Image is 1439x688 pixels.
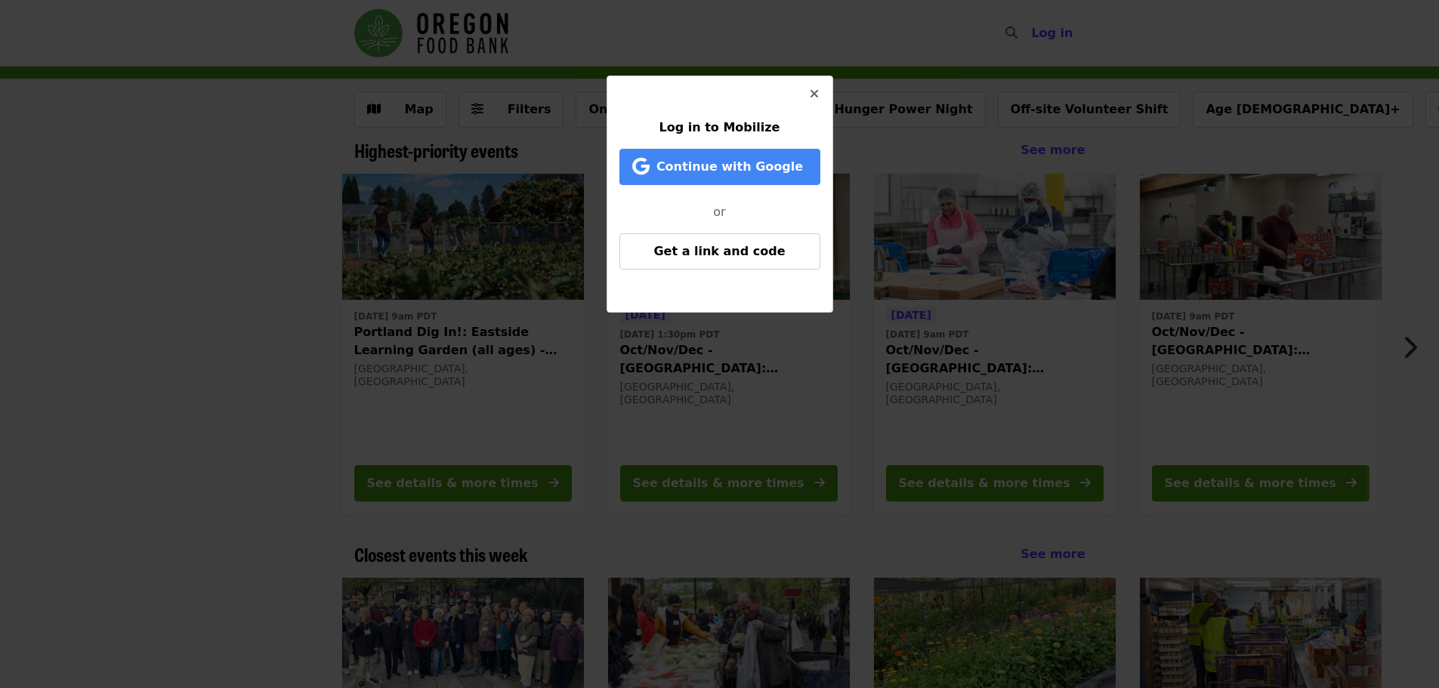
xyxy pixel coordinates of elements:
span: Log in to Mobilize [659,120,780,134]
span: or [713,205,725,219]
button: Close [796,76,832,113]
i: times icon [810,87,819,101]
i: google icon [632,156,650,177]
span: Continue with Google [656,159,803,174]
span: Get a link and code [653,244,785,258]
button: Continue with Google [619,149,820,185]
button: Get a link and code [619,233,820,270]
